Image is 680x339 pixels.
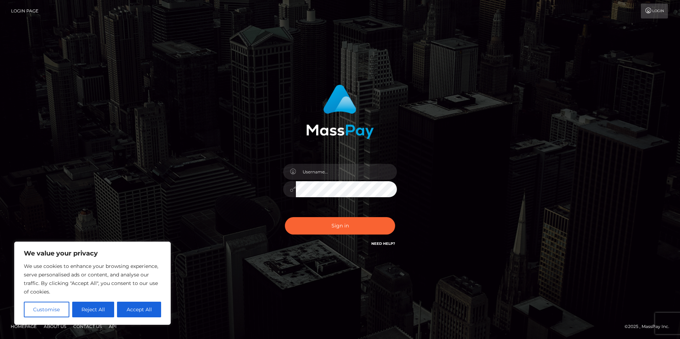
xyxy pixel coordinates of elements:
[296,164,397,180] input: Username...
[641,4,668,18] a: Login
[371,241,395,246] a: Need Help?
[625,323,675,330] div: © 2025 , MassPay Inc.
[8,321,39,332] a: Homepage
[285,217,395,235] button: Sign in
[306,85,374,139] img: MassPay Login
[24,302,69,317] button: Customise
[106,321,119,332] a: API
[11,4,38,18] a: Login Page
[41,321,69,332] a: About Us
[24,262,161,296] p: We use cookies to enhance your browsing experience, serve personalised ads or content, and analys...
[70,321,105,332] a: Contact Us
[24,249,161,258] p: We value your privacy
[14,242,171,325] div: We value your privacy
[117,302,161,317] button: Accept All
[72,302,115,317] button: Reject All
